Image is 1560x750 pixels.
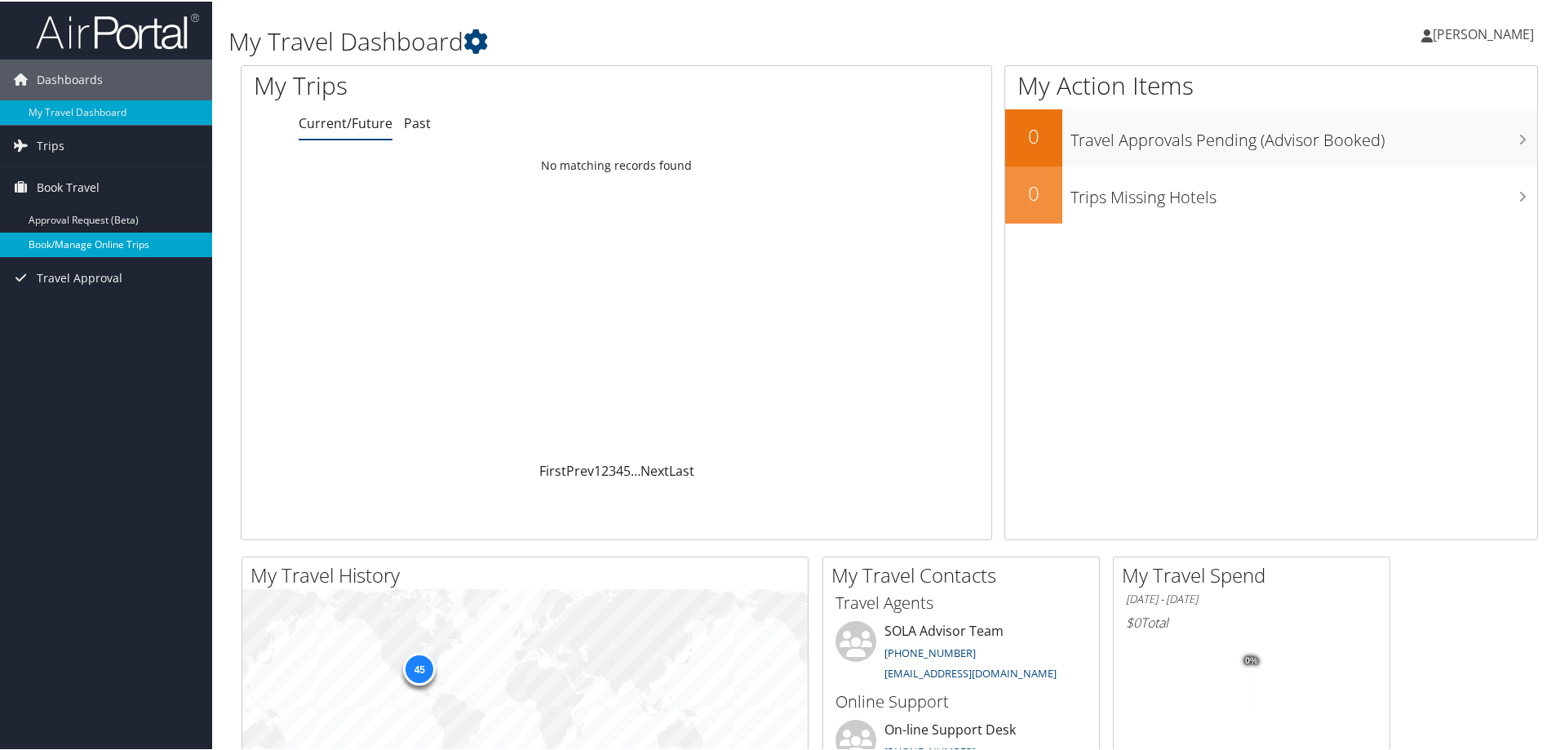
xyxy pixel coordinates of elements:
h6: [DATE] - [DATE] [1126,590,1377,606]
td: No matching records found [242,149,991,179]
a: 3 [609,460,616,478]
h3: Trips Missing Hotels [1070,176,1537,207]
a: Current/Future [299,113,392,131]
h1: My Action Items [1005,67,1537,101]
h2: My Travel Contacts [831,560,1099,588]
a: [PERSON_NAME] [1421,8,1550,57]
h2: My Travel Spend [1122,560,1389,588]
span: Trips [37,124,64,165]
a: 0Trips Missing Hotels [1005,165,1537,222]
li: SOLA Advisor Team [827,619,1095,686]
span: … [631,460,640,478]
a: 4 [616,460,623,478]
a: First [539,460,566,478]
div: 45 [403,651,436,684]
span: Book Travel [37,166,100,206]
a: Last [669,460,694,478]
a: 0Travel Approvals Pending (Advisor Booked) [1005,108,1537,165]
span: Dashboards [37,58,103,99]
span: [PERSON_NAME] [1433,24,1534,42]
h3: Travel Approvals Pending (Advisor Booked) [1070,119,1537,150]
h2: 0 [1005,121,1062,149]
a: Past [404,113,431,131]
span: $0 [1126,612,1141,630]
a: [PHONE_NUMBER] [884,644,976,659]
img: airportal-logo.png [36,11,199,49]
h1: My Travel Dashboard [228,23,1110,57]
a: 5 [623,460,631,478]
a: Prev [566,460,594,478]
a: 1 [594,460,601,478]
h2: My Travel History [250,560,808,588]
h3: Online Support [835,689,1087,712]
h1: My Trips [254,67,667,101]
h2: 0 [1005,178,1062,206]
span: Travel Approval [37,256,122,297]
h6: Total [1126,612,1377,630]
a: [EMAIL_ADDRESS][DOMAIN_NAME] [884,664,1057,679]
a: 2 [601,460,609,478]
h3: Travel Agents [835,590,1087,613]
a: Next [640,460,669,478]
tspan: 0% [1245,655,1258,664]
